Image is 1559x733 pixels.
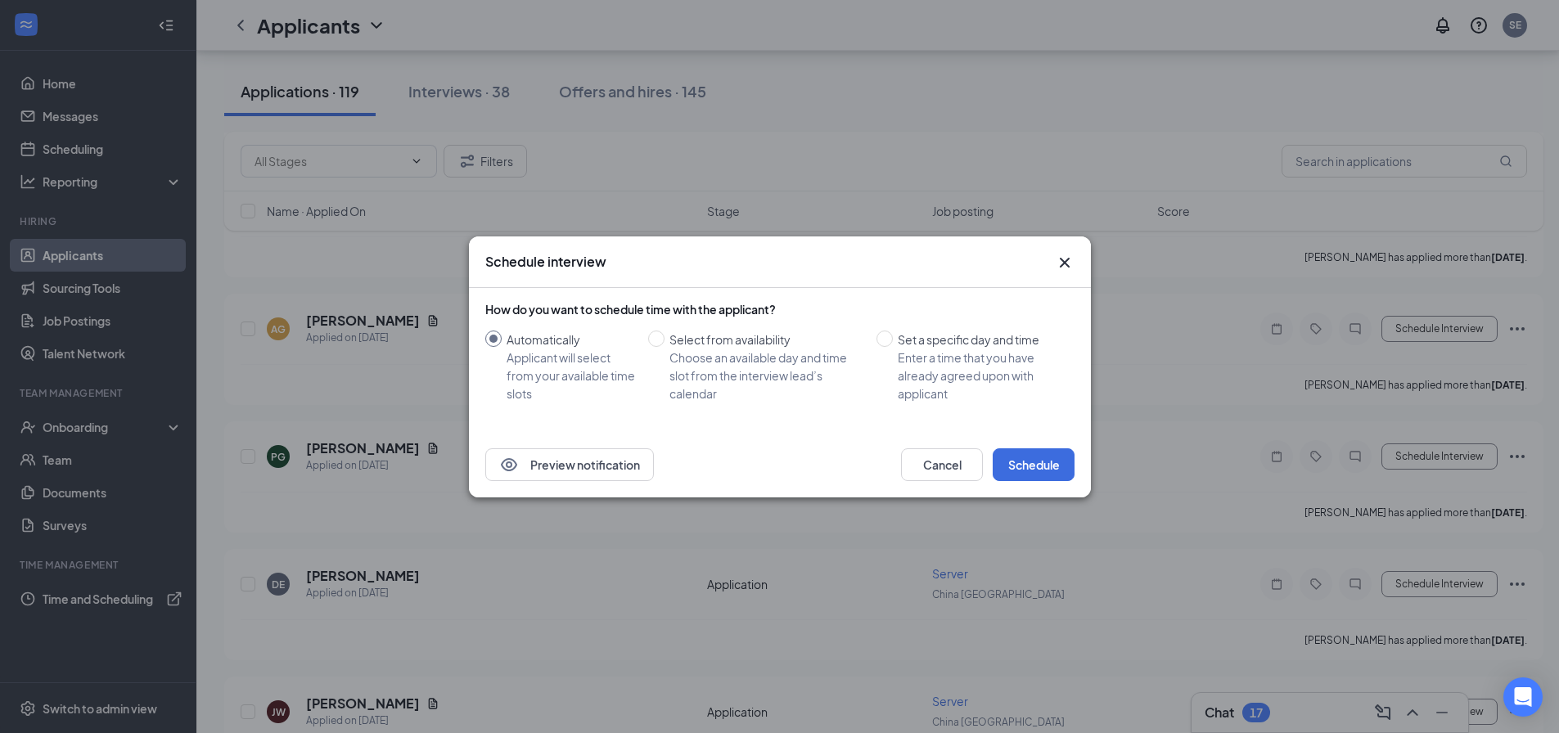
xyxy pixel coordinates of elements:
[507,331,635,349] div: Automatically
[669,331,863,349] div: Select from availability
[507,349,635,402] div: Applicant will select from your available time slots
[898,349,1061,402] div: Enter a time that you have already agreed upon with applicant
[1055,253,1075,272] button: Close
[485,448,654,481] button: EyePreview notification
[993,448,1075,481] button: Schedule
[1503,677,1543,717] div: Open Intercom Messenger
[485,301,1075,317] div: How do you want to schedule time with the applicant?
[1055,253,1075,272] svg: Cross
[901,448,983,481] button: Cancel
[485,253,606,271] h3: Schedule interview
[898,331,1061,349] div: Set a specific day and time
[499,455,519,474] svg: Eye
[669,349,863,402] div: Choose an available day and time slot from the interview lead’s calendar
